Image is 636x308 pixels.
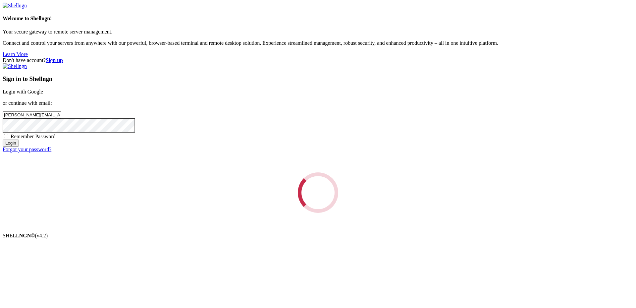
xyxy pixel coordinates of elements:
[3,16,633,22] h4: Welcome to Shellngn!
[3,29,633,35] p: Your secure gateway to remote server management.
[3,63,27,69] img: Shellngn
[3,57,633,63] div: Don't have account?
[3,75,633,83] h3: Sign in to Shellngn
[3,51,28,57] a: Learn More
[3,233,48,238] span: SHELL ©
[3,100,633,106] p: or continue with email:
[3,147,51,152] a: Forgot your password?
[3,89,43,94] a: Login with Google
[19,233,31,238] b: NGN
[4,134,8,138] input: Remember Password
[11,134,56,139] span: Remember Password
[3,111,61,118] input: Email address
[3,40,633,46] p: Connect and control your servers from anywhere with our powerful, browser-based terminal and remo...
[3,3,27,9] img: Shellngn
[298,172,338,213] div: Loading...
[3,140,19,147] input: Login
[46,57,63,63] a: Sign up
[35,233,48,238] span: 4.2.0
